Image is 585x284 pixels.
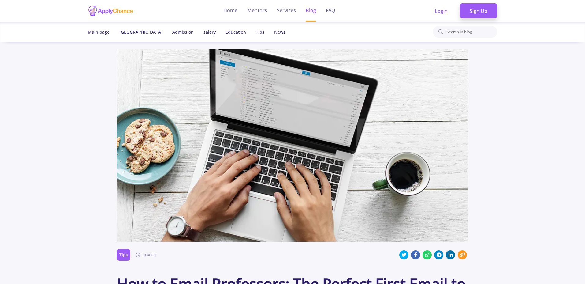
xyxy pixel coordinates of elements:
[411,250,420,259] button: Share on Facebook
[434,250,443,259] button: Share on Telegram
[458,250,467,259] button: Copy link
[399,250,408,259] button: Share on Twitter
[425,3,457,19] a: Login
[460,3,497,19] a: Sign Up
[203,29,216,35] a: salary
[446,28,497,36] input: Search in blog
[256,29,264,35] a: Tips
[423,250,432,259] button: Share on WhatsApp
[144,252,156,258] small: [DATE]
[274,29,285,35] a: News
[117,249,130,261] a: Tips
[88,5,134,17] img: applychance logo
[446,250,455,259] button: Share on LinkedIn
[225,29,246,35] a: Education
[172,29,194,35] a: Admission
[88,29,110,35] span: Main page
[119,29,162,35] a: [GEOGRAPHIC_DATA]
[117,49,468,242] img: How to Email Professors: The Perfect First Email to Professorsimage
